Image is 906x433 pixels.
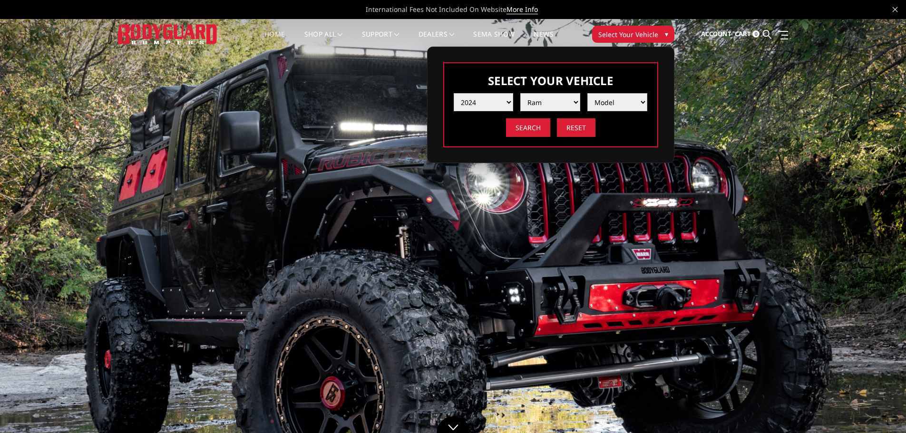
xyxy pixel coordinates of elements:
button: Select Your Vehicle [592,26,674,43]
a: More Info [507,5,538,14]
button: 5 of 5 [862,298,872,314]
a: SEMA Show [473,31,515,49]
a: Dealers [419,31,455,49]
span: ▾ [665,29,668,39]
button: 1 of 5 [862,238,872,253]
span: Cart [735,29,751,38]
button: 4 of 5 [862,283,872,298]
button: 2 of 5 [862,253,872,268]
a: Support [362,31,399,49]
a: News [534,31,553,49]
input: Search [506,118,550,137]
span: Account [701,29,731,38]
a: Home [264,31,285,49]
span: 0 [752,30,760,38]
a: Cart 0 [735,21,760,47]
span: Select Your Vehicle [598,29,658,39]
a: Account [701,21,731,47]
a: shop all [304,31,343,49]
button: 3 of 5 [862,268,872,283]
input: Reset [557,118,595,137]
a: Click to Down [437,416,470,433]
h3: Select Your Vehicle [454,73,648,88]
img: BODYGUARD BUMPERS [118,24,218,44]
